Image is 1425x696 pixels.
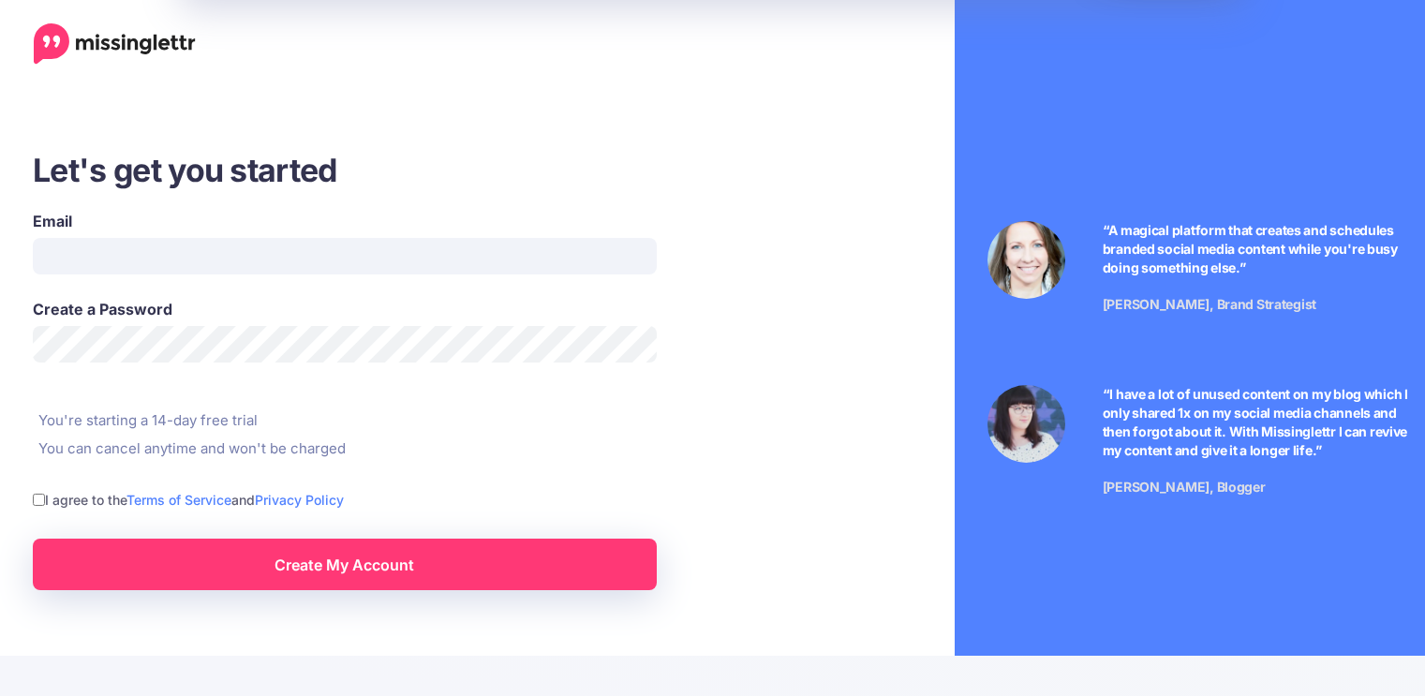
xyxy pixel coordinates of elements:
[1103,296,1316,312] span: [PERSON_NAME], Brand Strategist
[33,409,787,432] li: You're starting a 14-day free trial
[1103,221,1419,277] p: “A magical platform that creates and schedules branded social media content while you're busy doi...
[33,210,657,232] label: Email
[33,437,787,460] li: You can cancel anytime and won't be charged
[45,489,344,511] label: I agree to the and
[255,492,344,508] a: Privacy Policy
[33,539,657,590] a: Create My Account
[33,149,787,191] h3: Let's get you started
[33,298,657,320] label: Create a Password
[1103,479,1266,495] span: [PERSON_NAME], Blogger
[987,221,1065,299] img: Testimonial by Laura Stanik
[1103,385,1419,460] p: “I have a lot of unused content on my blog which I only shared 1x on my social media channels and...
[126,492,231,508] a: Terms of Service
[34,23,196,65] a: Home
[987,385,1065,463] img: Testimonial by Jeniffer Kosche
